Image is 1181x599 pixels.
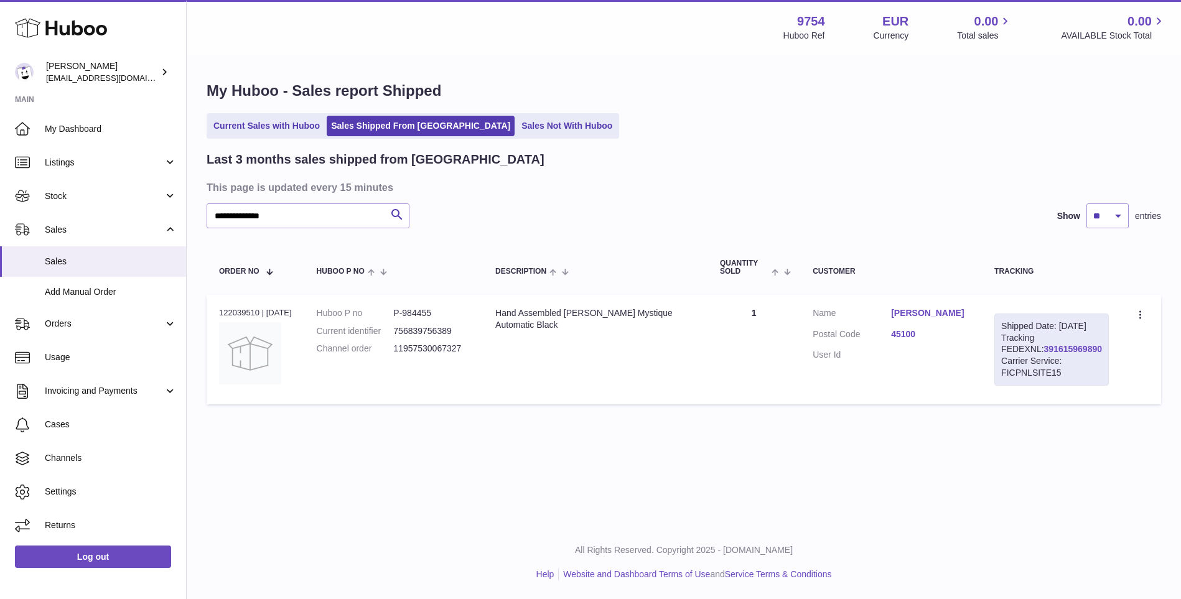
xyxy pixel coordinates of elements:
span: Channels [45,452,177,464]
a: Help [536,569,554,579]
div: Tracking FEDEXNL: [994,313,1109,386]
span: Sales [45,224,164,236]
a: Service Terms & Conditions [725,569,832,579]
span: 0.00 [1127,13,1152,30]
a: Sales Shipped From [GEOGRAPHIC_DATA] [327,116,515,136]
p: All Rights Reserved. Copyright 2025 - [DOMAIN_NAME] [197,544,1171,556]
span: Total sales [957,30,1012,42]
div: Tracking [994,267,1109,276]
span: My Dashboard [45,123,177,135]
span: Returns [45,519,177,531]
div: Shipped Date: [DATE] [1001,320,1102,332]
div: [PERSON_NAME] [46,60,158,84]
span: Settings [45,486,177,498]
a: 391615969890 [1044,344,1102,354]
span: Description [495,267,546,276]
a: Website and Dashboard Terms of Use [563,569,710,579]
span: Cases [45,419,177,430]
a: 0.00 AVAILABLE Stock Total [1061,13,1166,42]
img: info@fieldsluxury.london [15,63,34,81]
dd: P-984455 [393,307,470,319]
a: 0.00 Total sales [957,13,1012,42]
dt: Name [813,307,891,322]
div: Currency [874,30,909,42]
span: [EMAIL_ADDRESS][DOMAIN_NAME] [46,73,183,83]
dd: 11957530067327 [393,343,470,355]
span: Stock [45,190,164,202]
img: no-photo.jpg [219,322,281,384]
li: and [559,569,831,580]
a: 45100 [891,328,969,340]
h1: My Huboo - Sales report Shipped [207,81,1161,101]
span: entries [1135,210,1161,222]
span: Usage [45,351,177,363]
strong: EUR [882,13,908,30]
label: Show [1057,210,1080,222]
div: Carrier Service: FICPNLSITE15 [1001,355,1102,379]
span: Huboo P no [317,267,365,276]
dd: 756839756389 [393,325,470,337]
span: 0.00 [974,13,999,30]
span: AVAILABLE Stock Total [1061,30,1166,42]
a: [PERSON_NAME] [891,307,969,319]
div: 122039510 | [DATE] [219,307,292,318]
span: Sales [45,256,177,267]
dt: Current identifier [317,325,394,337]
span: Listings [45,157,164,169]
dt: User Id [813,349,891,361]
div: Huboo Ref [783,30,825,42]
strong: 9754 [797,13,825,30]
a: Current Sales with Huboo [209,116,324,136]
div: Customer [813,267,969,276]
td: 1 [707,295,800,404]
div: Hand Assembled [PERSON_NAME] Mystique Automatic Black [495,307,695,331]
span: Quantity Sold [720,259,768,276]
dt: Postal Code [813,328,891,343]
span: Order No [219,267,259,276]
dt: Channel order [317,343,394,355]
span: Orders [45,318,164,330]
dt: Huboo P no [317,307,394,319]
h3: This page is updated every 15 minutes [207,180,1158,194]
span: Add Manual Order [45,286,177,298]
span: Invoicing and Payments [45,385,164,397]
h2: Last 3 months sales shipped from [GEOGRAPHIC_DATA] [207,151,544,168]
a: Log out [15,546,171,568]
a: Sales Not With Huboo [517,116,617,136]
